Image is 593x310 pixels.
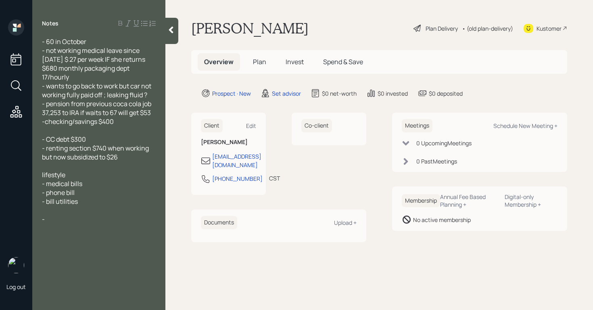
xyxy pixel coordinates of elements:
[212,89,251,98] div: Prospect · New
[212,174,263,183] div: [PHONE_NUMBER]
[42,19,58,27] label: Notes
[204,57,234,66] span: Overview
[413,216,471,224] div: No active membership
[323,57,363,66] span: Spend & Save
[42,215,45,224] span: -
[416,157,457,165] div: 0 Past Meeting s
[42,144,150,161] span: - renting section $740 when working but now subsidized to $26
[286,57,304,66] span: Invest
[253,57,266,66] span: Plan
[272,89,301,98] div: Set advisor
[301,119,332,132] h6: Co-client
[212,152,261,169] div: [EMAIL_ADDRESS][DOMAIN_NAME]
[42,82,152,99] span: - wants to go back to work but car not working fully paid off ; leaking fluid ?
[201,119,223,132] h6: Client
[201,216,237,229] h6: Documents
[42,170,65,179] span: lifestyle
[493,122,558,130] div: Schedule New Meeting +
[402,194,440,207] h6: Membership
[429,89,463,98] div: $0 deposited
[537,24,562,33] div: Kustomer
[42,117,114,126] span: -checking/savings $400
[440,193,498,208] div: Annual Fee Based Planning +
[462,24,513,33] div: • (old plan-delivery)
[191,19,309,37] h1: [PERSON_NAME]
[42,37,86,46] span: - 60 in October
[8,257,24,273] img: retirable_logo.png
[246,122,256,130] div: Edit
[42,135,86,144] span: - CC debt $300
[378,89,408,98] div: $0 invested
[42,188,75,197] span: - phone bill
[269,174,280,182] div: CST
[426,24,458,33] div: Plan Delivery
[334,219,357,226] div: Upload +
[42,99,152,117] span: - pension from previous coca cola job 37,253 to IRA if waits to 67 will get $53
[505,193,558,208] div: Digital-only Membership +
[42,179,82,188] span: - medical bills
[201,139,256,146] h6: [PERSON_NAME]
[416,139,472,147] div: 0 Upcoming Meeting s
[42,46,146,82] span: - not working medical leave since [DATE] $ 27 per week IF she returns $680 monthly packaging dept...
[402,119,432,132] h6: Meetings
[6,283,26,291] div: Log out
[42,197,78,206] span: - bill utilities
[322,89,357,98] div: $0 net-worth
